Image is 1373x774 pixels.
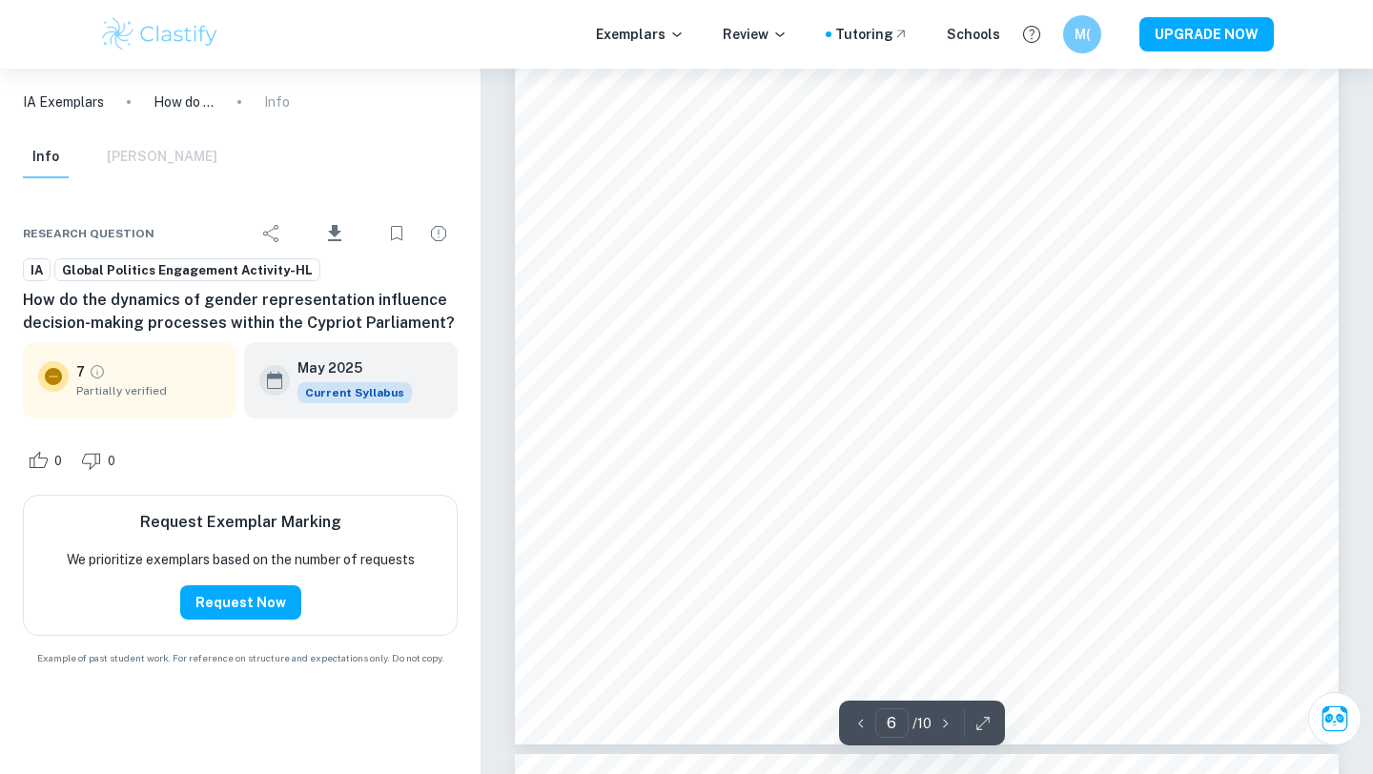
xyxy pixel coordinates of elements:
span: 0 [44,452,72,471]
span: Current Syllabus [297,382,412,403]
span: Research question [23,225,154,242]
p: We prioritize exemplars based on the number of requests [67,549,415,570]
p: Info [264,92,290,112]
h6: May 2025 [297,357,397,378]
button: M( [1063,15,1101,53]
div: This exemplar is based on the current syllabus. Feel free to refer to it for inspiration/ideas wh... [297,382,412,403]
span: Global Politics Engagement Activity-HL [55,261,319,280]
div: Dislike [76,445,126,476]
button: UPGRADE NOW [1139,17,1274,51]
button: Request Now [180,585,301,620]
a: Global Politics Engagement Activity-HL [54,258,320,282]
a: IA Exemplars [23,92,104,112]
p: Review [723,24,788,45]
div: Bookmark [378,214,416,253]
div: Share [253,214,291,253]
a: Grade partially verified [89,363,106,380]
a: Tutoring [835,24,909,45]
div: Report issue [420,214,458,253]
span: Partially verified [76,382,221,399]
a: Schools [947,24,1000,45]
h6: Request Exemplar Marking [140,511,341,534]
h6: How do the dynamics of gender representation influence decision-making processes within the Cypri... [23,289,458,335]
span: 0 [97,452,126,471]
span: IA [24,261,50,280]
button: Info [23,136,69,178]
button: Ask Clai [1308,692,1362,745]
p: Exemplars [596,24,685,45]
div: Download [295,209,374,258]
span: Example of past student work. For reference on structure and expectations only. Do not copy. [23,651,458,665]
p: / 10 [912,713,932,734]
h6: M( [1072,24,1094,45]
img: Clastify logo [99,15,220,53]
a: IA [23,258,51,282]
p: 7 [76,361,85,382]
p: How do the dynamics of gender representation influence decision-making processes within the Cypri... [154,92,215,112]
button: Help and Feedback [1015,18,1048,51]
div: Like [23,445,72,476]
